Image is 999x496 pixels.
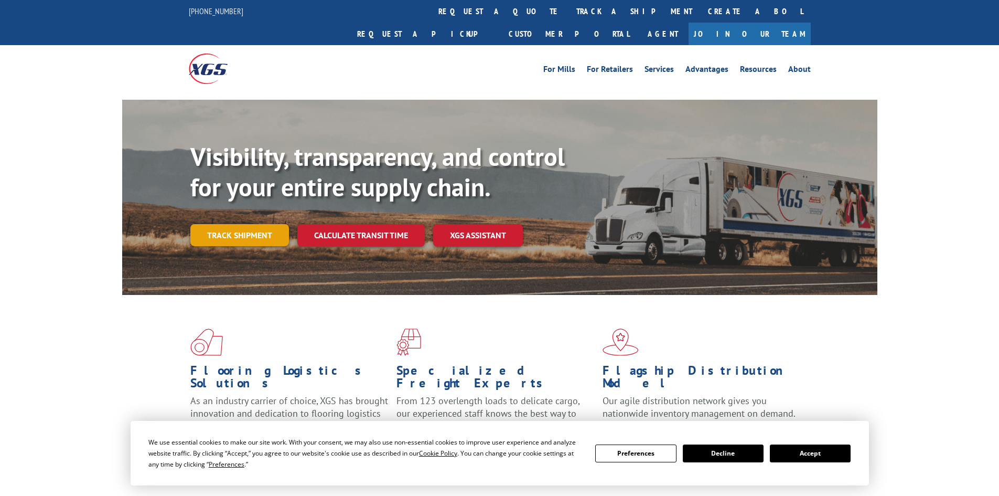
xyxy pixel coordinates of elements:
div: We use essential cookies to make our site work. With your consent, we may also use non-essential ... [148,437,583,470]
a: Services [644,65,674,77]
a: For Retailers [587,65,633,77]
a: Join Our Team [689,23,811,45]
a: XGS ASSISTANT [433,224,523,247]
a: Track shipment [190,224,289,246]
button: Accept [770,445,851,462]
h1: Flooring Logistics Solutions [190,364,389,395]
b: Visibility, transparency, and control for your entire supply chain. [190,140,565,203]
p: From 123 overlength loads to delicate cargo, our experienced staff knows the best way to move you... [396,395,595,441]
div: Cookie Consent Prompt [131,421,869,486]
a: [PHONE_NUMBER] [189,6,243,16]
span: Preferences [209,460,244,469]
button: Preferences [595,445,676,462]
h1: Specialized Freight Experts [396,364,595,395]
img: xgs-icon-flagship-distribution-model-red [603,329,639,356]
a: For Mills [543,65,575,77]
span: As an industry carrier of choice, XGS has brought innovation and dedication to flooring logistics... [190,395,388,432]
a: Resources [740,65,777,77]
button: Decline [683,445,764,462]
h1: Flagship Distribution Model [603,364,801,395]
a: Advantages [685,65,728,77]
a: Customer Portal [501,23,637,45]
a: Agent [637,23,689,45]
a: Calculate transit time [297,224,425,247]
a: Request a pickup [349,23,501,45]
span: Cookie Policy [419,449,457,458]
img: xgs-icon-focused-on-flooring-red [396,329,421,356]
span: Our agile distribution network gives you nationwide inventory management on demand. [603,395,796,419]
img: xgs-icon-total-supply-chain-intelligence-red [190,329,223,356]
a: About [788,65,811,77]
